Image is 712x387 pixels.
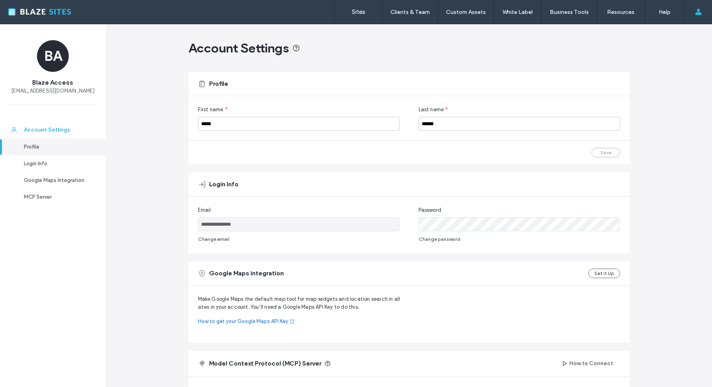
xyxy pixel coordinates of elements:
label: Business Tools [550,9,589,15]
span: Account Settings [188,40,289,56]
label: White Label [502,9,533,15]
span: Google Maps integration [209,269,284,278]
button: Change email [198,234,229,244]
label: Sites [352,8,365,15]
label: Resources [607,9,634,15]
button: Change password [419,234,460,244]
div: Account Settings [24,126,89,134]
div: Login Info [24,160,89,168]
span: Model Context Protocol (MCP) Server [209,359,321,368]
span: Blaze Access [32,78,73,87]
div: Domain Overview [30,47,71,52]
button: Set it Up [588,269,620,278]
div: BA [37,40,69,72]
img: logo_orange.svg [13,13,19,19]
button: How to Connect [555,357,620,370]
span: Profile [209,79,228,88]
div: Profile [24,143,89,151]
div: v 4.0.25 [22,13,39,19]
img: tab_keywords_by_traffic_grey.svg [79,46,85,52]
div: Keywords by Traffic [88,47,134,52]
label: Help [659,9,671,15]
input: First name [198,117,400,131]
div: Google Maps Integration [24,176,89,184]
span: [EMAIL_ADDRESS][DOMAIN_NAME] [11,87,95,95]
span: Email [198,206,211,214]
img: website_grey.svg [13,21,19,27]
input: Email [198,217,400,231]
a: How to get your Google Maps API Key [198,317,409,325]
input: Last name [419,117,620,131]
span: Password [419,206,442,214]
div: Domain: [DOMAIN_NAME] [21,21,87,27]
div: MCP Server [24,193,89,201]
span: Help [18,6,35,13]
span: First name [198,106,223,114]
span: Login Info [209,180,239,189]
label: Clients & Team [390,9,430,15]
input: Password [419,217,620,231]
span: Last name [419,106,444,114]
label: Custom Assets [446,9,486,15]
img: tab_domain_overview_orange.svg [21,46,28,52]
span: Make Google Maps the default map tool for map widgets and location search in all sites in your ac... [198,295,409,311]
